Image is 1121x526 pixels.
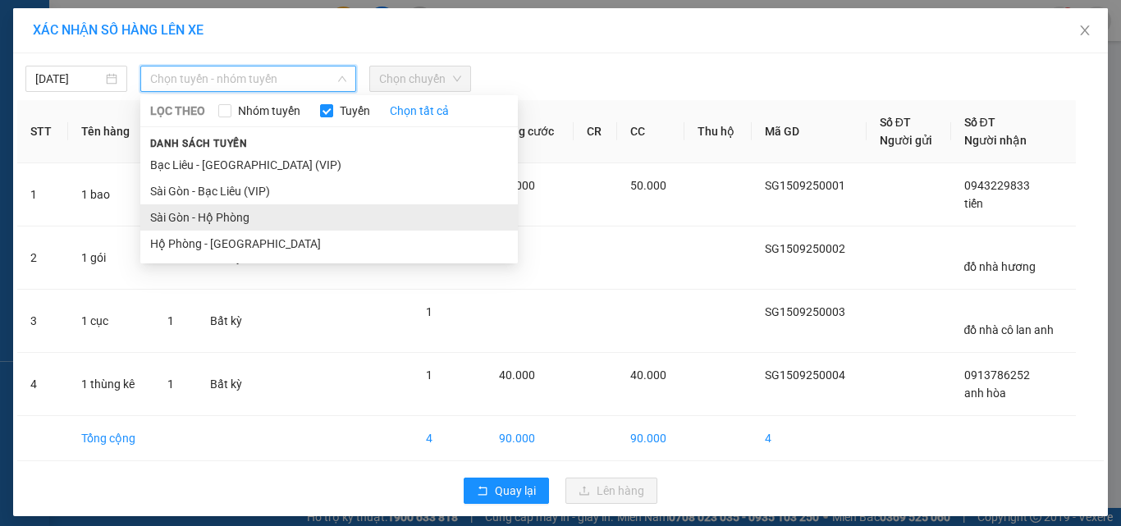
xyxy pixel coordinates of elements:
[426,305,432,318] span: 1
[35,70,103,88] input: 15/09/2025
[1078,24,1091,37] span: close
[197,290,259,353] td: Bất kỳ
[964,323,1055,336] span: đồ nhà cô lan anh
[197,353,259,416] td: Bất kỳ
[17,226,68,290] td: 2
[684,100,753,163] th: Thu hộ
[333,102,377,120] span: Tuyến
[630,368,666,382] span: 40.000
[964,368,1030,382] span: 0913786252
[426,368,432,382] span: 1
[17,290,68,353] td: 3
[617,416,684,461] td: 90.000
[964,386,1006,400] span: anh hòa
[1062,8,1108,54] button: Close
[231,102,307,120] span: Nhóm tuyến
[150,102,205,120] span: LỌC THEO
[765,242,845,255] span: SG1509250002
[140,178,518,204] li: Sài Gòn - Bạc Liêu (VIP)
[68,226,154,290] td: 1 gói
[565,478,657,504] button: uploadLên hàng
[464,478,549,504] button: rollbackQuay lại
[964,179,1030,192] span: 0943229833
[68,100,154,163] th: Tên hàng
[499,368,535,382] span: 40.000
[140,136,258,151] span: Danh sách tuyến
[765,368,845,382] span: SG1509250004
[495,482,536,500] span: Quay lại
[337,74,347,84] span: down
[574,100,618,163] th: CR
[167,314,174,327] span: 1
[390,102,449,120] a: Chọn tất cả
[765,305,845,318] span: SG1509250003
[379,66,461,91] span: Chọn chuyến
[630,179,666,192] span: 50.000
[752,416,866,461] td: 4
[964,260,1036,273] span: đồ nhà hương
[880,116,911,129] span: Số ĐT
[486,100,573,163] th: Tổng cước
[140,204,518,231] li: Sài Gòn - Hộ Phòng
[964,116,995,129] span: Số ĐT
[765,179,845,192] span: SG1509250001
[68,163,154,226] td: 1 bao
[964,134,1027,147] span: Người nhận
[413,416,486,461] td: 4
[150,66,346,91] span: Chọn tuyến - nhóm tuyến
[17,163,68,226] td: 1
[752,100,866,163] th: Mã GD
[68,290,154,353] td: 1 cục
[17,100,68,163] th: STT
[617,100,684,163] th: CC
[140,152,518,178] li: Bạc Liêu - [GEOGRAPHIC_DATA] (VIP)
[964,197,983,210] span: tiến
[68,353,154,416] td: 1 thùng kê
[33,22,204,38] span: XÁC NHẬN SỐ HÀNG LÊN XE
[17,353,68,416] td: 4
[477,485,488,498] span: rollback
[486,416,573,461] td: 90.000
[68,416,154,461] td: Tổng cộng
[880,134,932,147] span: Người gửi
[167,377,174,391] span: 1
[140,231,518,257] li: Hộ Phòng - [GEOGRAPHIC_DATA]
